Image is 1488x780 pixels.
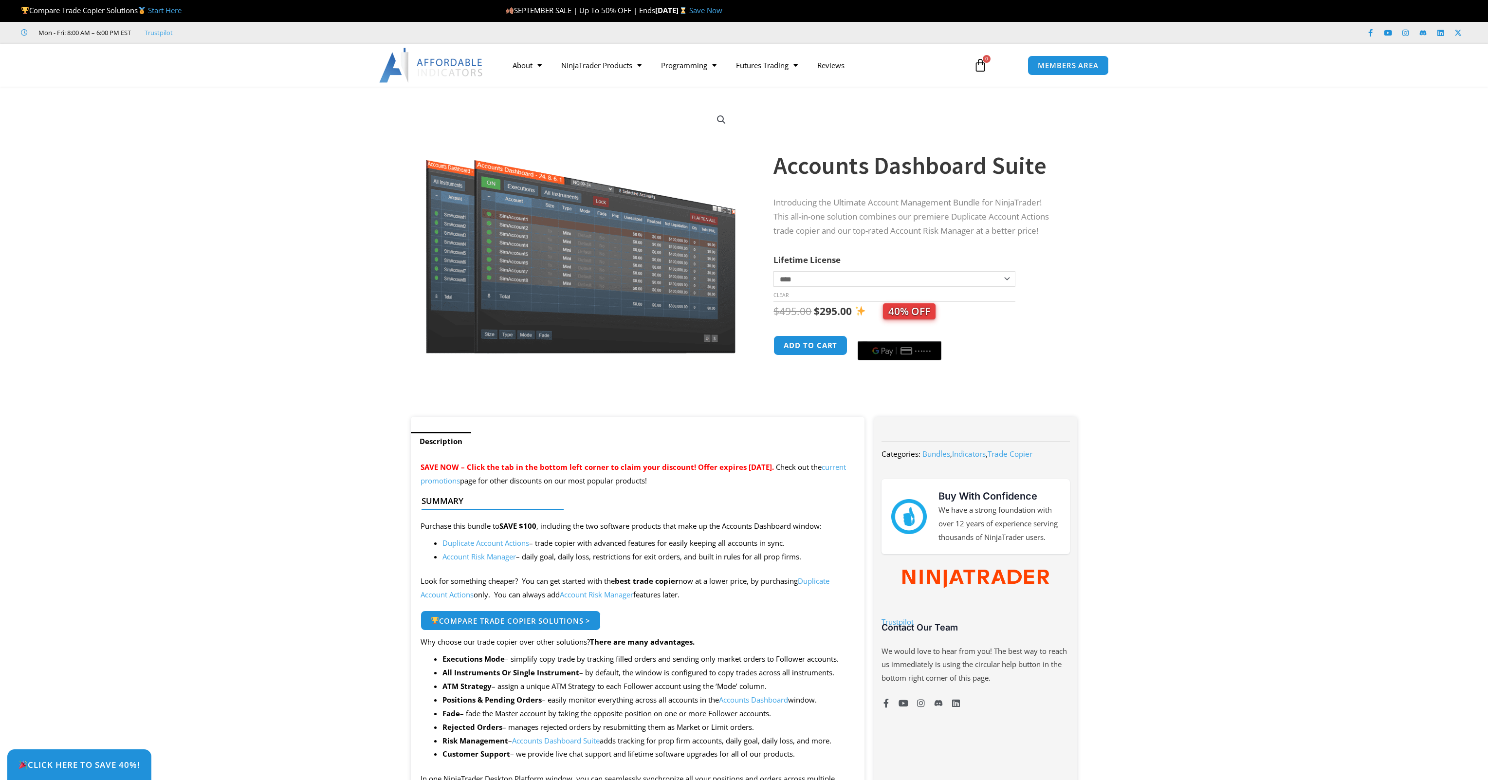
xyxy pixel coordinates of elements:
[560,590,633,599] a: Account Risk Manager
[442,550,855,564] li: – daily goal, daily loss, restrictions for exit orders, and built in rules for all prop firms.
[506,5,655,15] span: SEPTEMBER SALE | Up To 50% OFF | Ends
[422,496,846,506] h4: Summary
[442,693,855,707] li: – easily monitor everything across all accounts in the window.
[952,449,986,459] a: Indicators
[959,51,1002,79] a: 0
[922,449,1032,459] span: , ,
[36,27,131,38] span: Mon - Fri: 8:00 AM – 6:00 PM EST
[421,462,774,472] span: SAVE NOW – Click the tab in the bottom left corner to claim your discount! Offer expires [DATE].
[19,761,27,769] img: 🎉
[938,503,1060,544] p: We have a strong foundation with over 12 years of experience serving thousands of NinjaTrader users.
[21,5,182,15] span: Compare Trade Copier Solutions
[773,149,1058,183] h1: Accounts Dashboard Suite
[506,7,514,14] img: 🍂
[590,637,695,647] strong: There are many advantages.
[856,334,943,335] iframe: Secure payment input frame
[719,695,788,705] a: Accounts Dashboard
[1028,56,1109,75] a: MEMBERS AREA
[651,54,726,76] a: Programming
[421,635,855,649] p: Why choose our trade copier over other solutions?
[503,54,551,76] a: About
[855,306,865,316] img: ✨
[773,304,779,318] span: $
[938,489,1060,503] h3: Buy With Confidence
[379,48,484,83] img: LogoAI | Affordable Indicators – NinjaTrader
[442,747,855,761] li: – we provide live chat support and lifetime software upgrades for all of our products.
[858,341,941,360] button: Buy with GPay
[883,303,936,319] span: 40% OFF
[726,54,808,76] a: Futures Trading
[424,104,737,353] img: Screenshot 2024-08-26 155710eeeee
[551,54,651,76] a: NinjaTrader Products
[442,666,855,680] li: – by default, the window is configured to copy trades across all instruments.
[713,111,730,129] a: View full-screen image gallery
[988,449,1032,459] a: Trade Copier
[442,537,855,550] li: – trade copier with advanced features for easily keeping all accounts in sync.
[421,520,855,533] p: Purchase this bundle to , including the two software products that make up the Accounts Dashboard...
[512,736,600,745] a: Accounts Dashboard Suite
[148,5,182,15] a: Start Here
[442,708,460,718] strong: Fade
[442,721,855,734] li: – manages rejected orders by resubmitting them as Market or Limit orders.
[882,622,1069,633] h3: Contact Our Team
[882,449,920,459] span: Categories:
[891,499,926,534] img: mark thumbs good 43913 | Affordable Indicators – NinjaTrader
[442,668,579,677] strong: All Instruments Or Single Instrument
[442,652,855,666] li: – simplify copy trade by tracking filled orders and sending only market orders to Follower accounts.
[680,7,687,14] img: ⌛
[773,335,847,355] button: Add to cart
[421,575,855,602] p: Look for something cheaper? You can get started with the now at a lower price, by purchasing only...
[773,292,789,298] a: Clear options
[916,348,933,354] text: ••••••
[882,645,1069,686] p: We would love to hear from you! The best way to reach us immediately is using the circular help b...
[814,304,852,318] bdi: 295.00
[655,5,689,15] strong: [DATE]
[503,54,962,76] nav: Menu
[615,576,679,586] strong: best trade copier
[882,617,914,627] a: Trustpilot
[18,761,140,769] span: Click Here to save 40%!
[1038,62,1099,69] span: MEMBERS AREA
[442,722,502,732] b: Rejected Orders
[983,55,991,63] span: 0
[773,254,841,265] label: Lifetime License
[7,749,151,780] a: 🎉Click Here to save 40%!
[442,654,505,664] strong: Executions Mode
[421,611,601,631] a: 🏆Compare Trade Copier Solutions >
[922,449,950,459] a: Bundles
[773,196,1058,238] p: Introducing the Ultimate Account Management Bundle for NinjaTrader! This all-in-one solution comb...
[689,5,722,15] a: Save Now
[902,570,1049,588] img: NinjaTrader Wordmark color RGB | Affordable Indicators – NinjaTrader
[421,461,855,488] p: Check out the page for other discounts on our most popular products!
[499,521,536,531] strong: SAVE $100
[442,695,542,705] strong: Positions & Pending Orders
[145,27,173,38] a: Trustpilot
[138,7,146,14] img: 🥇
[431,617,439,624] img: 🏆
[814,304,820,318] span: $
[442,707,855,721] li: – fade the Master account by taking the opposite position on one or more Follower accounts.
[442,734,855,748] li: – adds tracking for prop firm accounts, daily goal, daily loss, and more.
[808,54,854,76] a: Reviews
[411,432,471,451] a: Description
[442,552,516,561] a: Account Risk Manager
[442,538,529,548] a: Duplicate Account Actions
[773,304,811,318] bdi: 495.00
[442,681,492,691] b: ATM Strategy
[21,7,29,14] img: 🏆
[442,736,508,745] b: Risk Management
[431,617,591,625] span: Compare Trade Copier Solutions >
[442,680,855,693] li: – assign a unique ATM Strategy to each Follower account using the ‘Mode’ column.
